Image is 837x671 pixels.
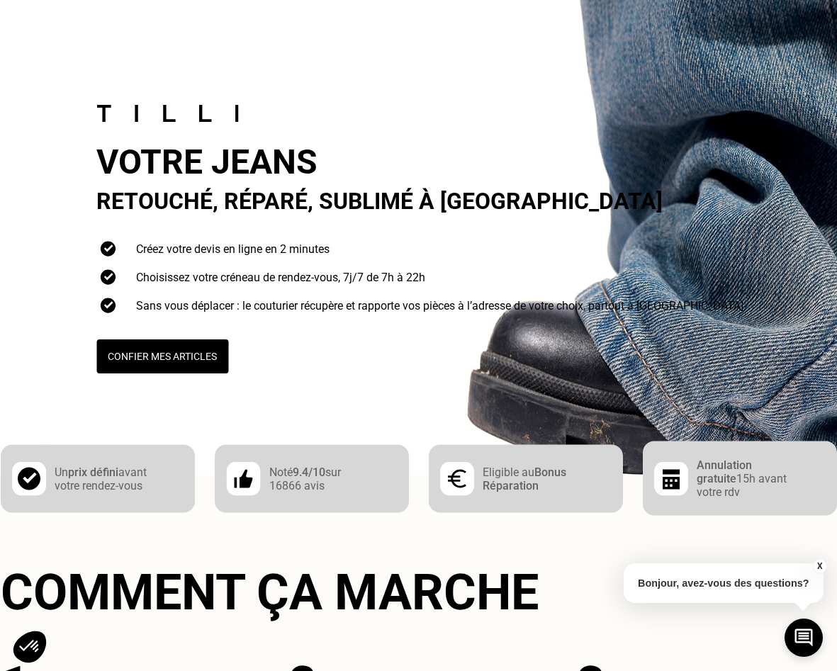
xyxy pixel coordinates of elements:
[812,558,826,574] button: X
[96,142,318,182] span: Votre jeans
[697,458,752,485] span: Annulation gratuite
[654,461,688,495] img: check
[136,242,330,256] span: Créez votre devis en ligne en 2 minutes
[697,472,787,499] span: 15h avant votre rdv
[96,105,238,123] img: Tilli
[483,465,534,478] span: Eligible au
[1,563,837,621] h2: Comment ça marche
[96,294,119,317] img: check
[96,339,228,373] button: Confier mes articles
[624,563,824,603] p: Bonjour, avez-vous des questions?
[269,478,325,492] span: 16866 avis
[96,237,119,260] img: check
[293,465,325,478] span: 9.4/10
[325,465,341,478] span: sur
[96,266,119,288] img: check
[68,465,118,478] span: prix défini
[483,465,566,492] span: Bonus Réparation
[55,465,68,478] span: Un
[55,465,147,492] span: avant votre rendez-vous
[136,299,743,312] span: Sans vous déplacer : le couturier récupère et rapporte vos pièces à l’adresse de votre choix, par...
[12,461,46,495] img: check
[269,465,293,478] span: Noté
[136,271,425,284] span: Choisissez votre créneau de rendez-vous, 7j/7 de 7h à 22h
[226,461,261,495] img: check
[440,461,474,495] img: check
